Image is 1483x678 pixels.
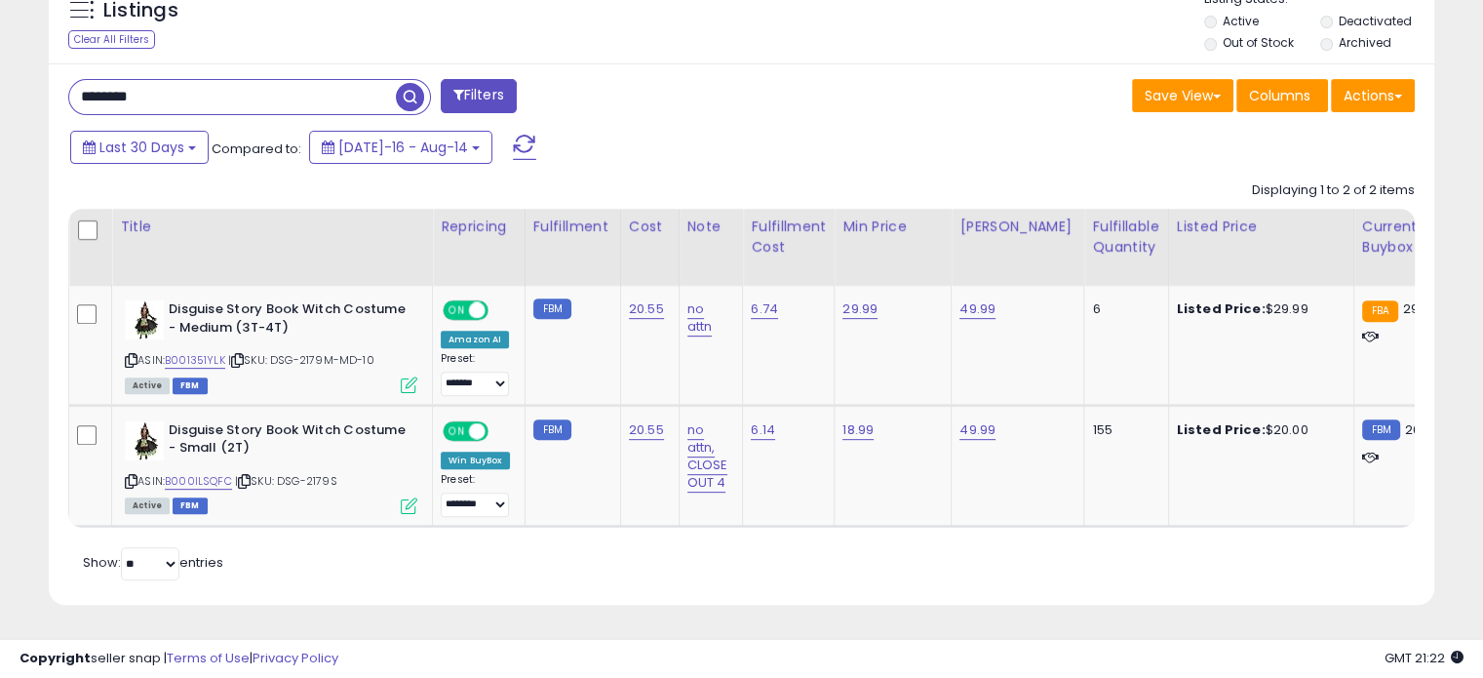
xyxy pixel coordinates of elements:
[68,30,155,49] div: Clear All Filters
[629,217,671,237] div: Cost
[1403,299,1438,318] span: 29.99
[842,420,874,440] a: 18.99
[20,650,338,668] div: seller snap | |
[1177,300,1339,318] div: $29.99
[167,649,250,667] a: Terms of Use
[83,553,223,572] span: Show: entries
[751,217,826,258] div: Fulfillment Cost
[533,299,571,319] small: FBM
[687,299,713,337] a: no attn
[441,217,517,237] div: Repricing
[1338,34,1390,51] label: Archived
[687,420,728,494] a: no attn, CLOSE OUT 4
[125,421,417,512] div: ASIN:
[235,473,337,489] span: | SKU: DSG-2179S
[1177,299,1266,318] b: Listed Price:
[20,649,91,667] strong: Copyright
[1338,13,1411,29] label: Deactivated
[338,138,468,157] span: [DATE]-16 - Aug-14
[959,420,995,440] a: 49.99
[1177,217,1346,237] div: Listed Price
[173,378,208,394] span: FBM
[629,299,664,319] a: 20.55
[842,217,943,237] div: Min Price
[1362,419,1400,440] small: FBM
[533,419,571,440] small: FBM
[228,352,374,368] span: | SKU: DSG-2179M-MD-10
[1236,79,1328,112] button: Columns
[125,421,164,460] img: 41lT8jpqf8L._SL40_.jpg
[1249,86,1310,105] span: Columns
[445,302,469,319] span: ON
[1177,420,1266,439] b: Listed Price:
[99,138,184,157] span: Last 30 Days
[1223,13,1259,29] label: Active
[1177,421,1339,439] div: $20.00
[1092,421,1152,439] div: 155
[751,299,778,319] a: 6.74
[1362,300,1398,322] small: FBA
[169,421,406,462] b: Disguise Story Book Witch Costume - Small (2T)
[1331,79,1415,112] button: Actions
[441,452,510,469] div: Win BuyBox
[842,299,878,319] a: 29.99
[169,300,406,341] b: Disguise Story Book Witch Costume - Medium (3T-4T)
[1385,649,1463,667] span: 2025-09-14 21:22 GMT
[1362,217,1463,258] div: Current Buybox Price
[125,498,170,514] span: All listings currently available for purchase on Amazon
[1092,217,1159,258] div: Fulfillable Quantity
[441,79,517,113] button: Filters
[441,331,509,348] div: Amazon AI
[309,131,492,164] button: [DATE]-16 - Aug-14
[959,299,995,319] a: 49.99
[120,217,424,237] div: Title
[959,217,1075,237] div: [PERSON_NAME]
[486,422,517,439] span: OFF
[70,131,209,164] button: Last 30 Days
[173,498,208,514] span: FBM
[441,473,510,517] div: Preset:
[441,352,510,396] div: Preset:
[1092,300,1152,318] div: 6
[1223,34,1294,51] label: Out of Stock
[687,217,735,237] div: Note
[1252,181,1415,200] div: Displaying 1 to 2 of 2 items
[125,378,170,394] span: All listings currently available for purchase on Amazon
[125,300,164,339] img: 41lT8jpqf8L._SL40_.jpg
[253,649,338,667] a: Privacy Policy
[486,302,517,319] span: OFF
[1132,79,1233,112] button: Save View
[125,300,417,391] div: ASIN:
[165,352,225,369] a: B001351YLK
[751,420,775,440] a: 6.14
[533,217,612,237] div: Fulfillment
[445,422,469,439] span: ON
[165,473,232,490] a: B000ILSQFC
[212,140,301,158] span: Compared to:
[629,420,664,440] a: 20.55
[1405,420,1421,439] span: 20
